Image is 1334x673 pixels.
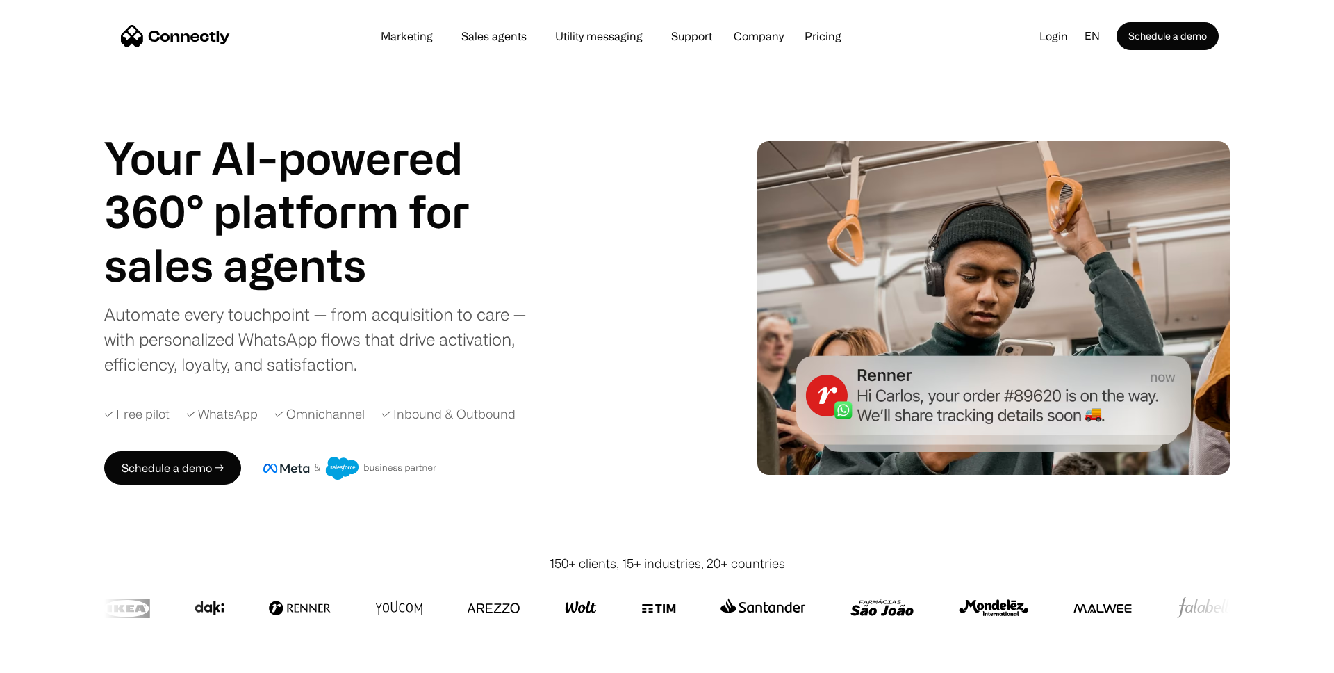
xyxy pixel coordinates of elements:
[450,31,538,42] a: Sales agents
[734,26,784,46] div: Company
[104,238,521,291] div: carousel
[730,26,788,46] div: Company
[121,26,230,47] a: home
[104,238,521,291] h1: sales agents
[186,405,258,423] div: ✓ WhatsApp
[550,554,785,573] div: 150+ clients, 15+ industries, 20+ countries
[104,302,542,377] div: Automate every touchpoint — from acquisition to care — with personalized WhatsApp flows that driv...
[104,405,170,423] div: ✓ Free pilot
[1085,26,1100,47] div: en
[28,649,83,668] ul: Language list
[14,647,83,668] aside: Language selected: English
[263,457,437,480] img: Meta and Salesforce business partner badge.
[104,238,521,291] div: 1 of 4
[381,405,516,423] div: ✓ Inbound & Outbound
[793,31,853,42] a: Pricing
[274,405,365,423] div: ✓ Omnichannel
[104,131,521,238] h1: Your AI-powered 360° platform for
[660,31,723,42] a: Support
[1028,26,1079,47] a: Login
[1117,22,1219,50] a: Schedule a demo
[544,31,654,42] a: Utility messaging
[104,451,241,485] a: Schedule a demo →
[1079,26,1117,47] div: en
[370,31,444,42] a: Marketing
